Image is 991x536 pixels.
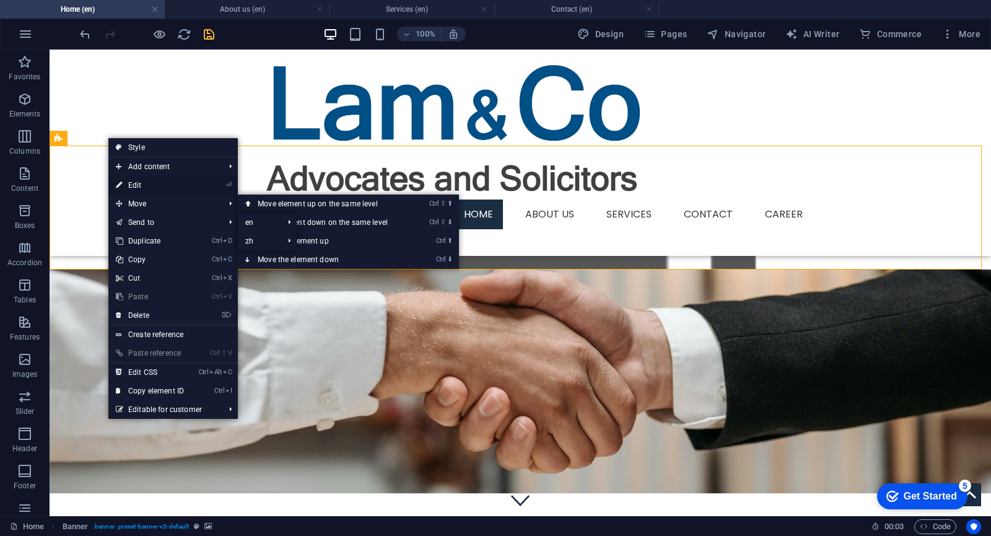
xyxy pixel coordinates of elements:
[416,27,435,42] h6: 100%
[440,218,446,226] i: ⇧
[941,28,980,40] span: More
[108,232,191,250] a: CtrlDDuplicate
[436,237,446,245] i: Ctrl
[572,24,629,44] div: Design (Ctrl+Alt+Y)
[201,27,216,42] button: save
[177,27,191,42] i: Reload page
[11,183,38,193] p: Content
[397,27,441,42] button: 100%
[447,237,453,245] i: ⬆
[780,24,844,44] button: AI Writer
[225,387,232,395] i: I
[212,292,222,301] i: Ctrl
[108,138,238,157] a: Style
[785,28,839,40] span: AI Writer
[78,27,92,42] i: Undo: Delete elements (Ctrl+Z)
[63,519,212,534] nav: breadcrumb
[14,481,36,491] p: Footer
[9,146,40,156] p: Columns
[108,176,191,195] a: ⏎Edit
[14,295,36,305] p: Tables
[108,382,191,400] a: CtrlICopy element ID
[223,292,232,301] i: V
[10,6,100,32] div: Get Started 5 items remaining, 0% complete
[572,24,629,44] button: Design
[212,255,222,263] i: Ctrl
[702,24,771,44] button: Navigator
[440,200,446,208] i: ⇧
[210,349,220,357] i: Ctrl
[12,444,37,454] p: Header
[871,519,904,534] h6: Session time
[429,200,439,208] i: Ctrl
[63,519,89,534] span: Click to select. Double-click to edit
[228,349,232,357] i: V
[165,2,330,16] h4: About us (en)
[436,255,446,263] i: Ctrl
[226,181,232,189] i: ⏎
[429,218,439,226] i: Ctrl
[447,218,453,226] i: ⬇
[854,24,927,44] button: Commerce
[177,27,191,42] button: reload
[330,2,494,16] h4: Services (en)
[199,368,209,376] i: Ctrl
[7,258,42,268] p: Accordion
[707,28,766,40] span: Navigator
[108,195,219,213] span: Move
[77,27,92,42] button: undo
[108,213,219,232] a: Send to
[884,519,904,534] span: 00 03
[212,237,222,245] i: Ctrl
[15,406,35,416] p: Slider
[202,27,216,42] i: Save (Ctrl+S)
[214,387,224,395] i: Ctrl
[893,522,895,531] span: :
[494,2,659,16] h4: Contact (en)
[966,519,981,534] button: Usercentrics
[223,255,232,263] i: C
[447,200,453,208] i: ⬆
[920,519,951,534] span: Code
[644,28,687,40] span: Pages
[209,368,222,376] i: Alt
[108,325,238,344] a: Create reference
[859,28,922,40] span: Commerce
[93,519,189,534] span: . banner .preset-banner-v3-default
[238,213,278,232] a: en
[221,349,227,357] i: ⇧
[577,28,624,40] span: Design
[9,72,40,82] p: Favorites
[238,195,413,213] a: Ctrl⇧⬆Move element up on the same level
[639,24,692,44] button: Pages
[108,363,191,382] a: CtrlAltCEdit CSS
[108,400,219,419] span: Editable for customer
[108,157,219,176] span: Add content
[447,255,453,263] i: ⬇
[223,368,232,376] i: C
[10,519,44,534] a: Click to cancel selection. Double-click to open Pages
[914,519,956,534] button: Code
[152,27,167,42] button: Click here to leave preview mode and continue editing
[222,311,232,319] i: ⌦
[108,306,191,325] a: ⌦Delete
[204,523,212,530] i: This element contains a background
[108,250,191,269] a: CtrlCCopy
[223,237,232,245] i: D
[194,523,199,530] i: This element is a customizable preset
[108,269,191,288] a: CtrlXCut
[936,24,985,44] button: More
[12,369,38,379] p: Images
[10,332,40,342] p: Features
[37,14,90,25] div: Get Started
[238,232,413,250] a: Ctrl⬆Move the element up
[238,232,278,250] a: zh
[212,274,222,282] i: Ctrl
[9,109,41,119] p: Elements
[238,250,413,269] a: Ctrl⬇Move the element down
[108,344,191,362] a: Ctrl⇧VPaste reference
[238,213,413,232] a: Ctrl⇧⬇Move element down on the same level
[223,274,232,282] i: X
[448,29,459,40] i: On resize automatically adjust zoom level to fit chosen device.
[108,288,191,306] a: CtrlVPaste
